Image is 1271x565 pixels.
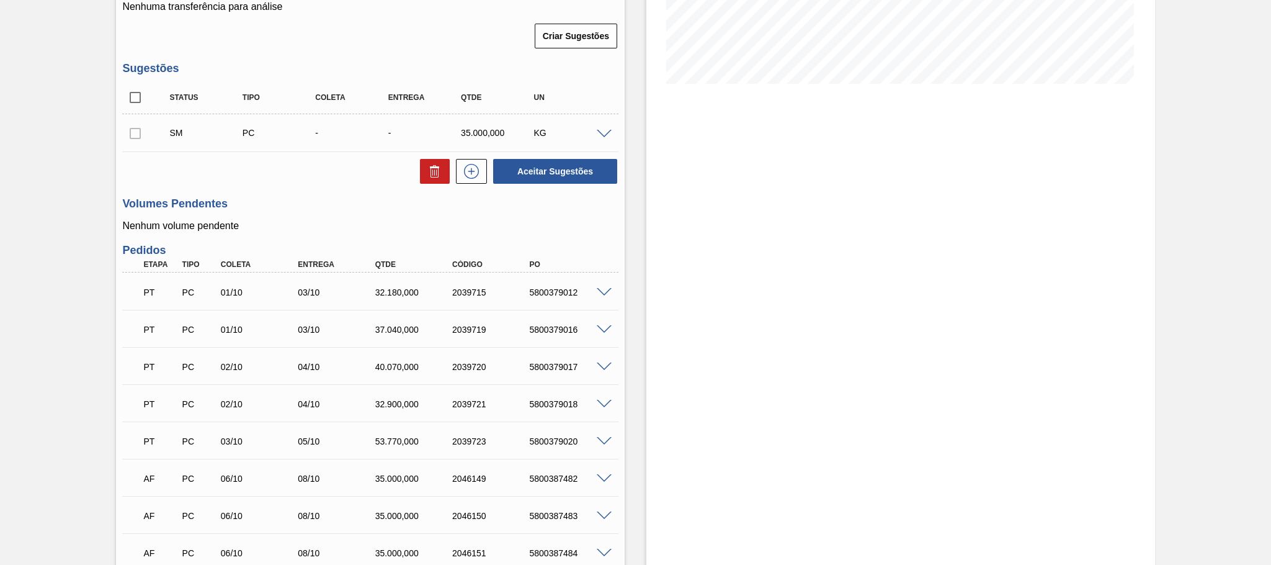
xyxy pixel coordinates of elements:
[239,128,321,138] div: Pedido de Compra
[218,287,305,297] div: 01/10/2025
[218,511,305,521] div: 06/10/2025
[295,511,381,521] div: 08/10/2025
[218,325,305,335] div: 01/10/2025
[179,436,220,446] div: Pedido de Compra
[527,548,613,558] div: 5800387484
[140,316,181,343] div: Pedido em Trânsito
[372,474,459,484] div: 35.000,000
[527,325,613,335] div: 5800379016
[372,511,459,521] div: 35.000,000
[449,474,536,484] div: 2046149
[122,197,618,210] h3: Volumes Pendentes
[295,474,381,484] div: 08/10/2025
[536,22,618,50] div: Criar Sugestões
[143,287,177,297] p: PT
[372,260,459,269] div: Qtde
[295,287,381,297] div: 03/10/2025
[218,474,305,484] div: 06/10/2025
[487,158,618,185] div: Aceitar Sugestões
[372,325,459,335] div: 37.040,000
[143,511,177,521] p: AF
[179,511,220,521] div: Pedido de Compra
[143,399,177,409] p: PT
[449,436,536,446] div: 2039723
[449,260,536,269] div: Código
[218,436,305,446] div: 03/10/2025
[372,399,459,409] div: 32.900,000
[449,511,536,521] div: 2046150
[140,279,181,306] div: Pedido em Trânsito
[531,128,613,138] div: KG
[527,399,613,409] div: 5800379018
[143,436,177,446] p: PT
[449,325,536,335] div: 2039719
[527,287,613,297] div: 5800379012
[295,399,381,409] div: 04/10/2025
[527,511,613,521] div: 5800387483
[372,362,459,372] div: 40.070,000
[312,128,394,138] div: -
[122,1,618,12] p: Nenhuma transferência para análise
[140,353,181,381] div: Pedido em Trânsito
[527,436,613,446] div: 5800379020
[140,502,181,530] div: Aguardando Faturamento
[143,548,177,558] p: AF
[295,436,381,446] div: 05/10/2025
[449,548,536,558] div: 2046151
[218,399,305,409] div: 02/10/2025
[527,474,613,484] div: 5800387482
[458,93,540,102] div: Qtde
[218,362,305,372] div: 02/10/2025
[449,362,536,372] div: 2039720
[531,93,613,102] div: UN
[372,287,459,297] div: 32.180,000
[143,474,177,484] p: AF
[295,362,381,372] div: 04/10/2025
[535,24,617,48] button: Criar Sugestões
[295,260,381,269] div: Entrega
[179,399,220,409] div: Pedido de Compra
[295,548,381,558] div: 08/10/2025
[218,548,305,558] div: 06/10/2025
[140,465,181,492] div: Aguardando Faturamento
[140,260,181,269] div: Etapa
[239,93,321,102] div: Tipo
[450,159,487,184] div: Nova sugestão
[218,260,305,269] div: Coleta
[493,159,617,184] button: Aceitar Sugestões
[140,391,181,418] div: Pedido em Trânsito
[143,362,177,372] p: PT
[179,325,220,335] div: Pedido de Compra
[527,362,613,372] div: 5800379017
[166,128,248,138] div: Sugestão Manual
[458,128,540,138] div: 35.000,000
[295,325,381,335] div: 03/10/2025
[179,474,220,484] div: Pedido de Compra
[449,287,536,297] div: 2039715
[122,220,618,232] p: Nenhum volume pendente
[527,260,613,269] div: PO
[179,548,220,558] div: Pedido de Compra
[166,93,248,102] div: Status
[372,436,459,446] div: 53.770,000
[122,244,618,257] h3: Pedidos
[140,428,181,455] div: Pedido em Trânsito
[312,93,394,102] div: Coleta
[414,159,450,184] div: Excluir Sugestões
[143,325,177,335] p: PT
[122,62,618,75] h3: Sugestões
[179,362,220,372] div: Pedido de Compra
[179,260,220,269] div: Tipo
[179,287,220,297] div: Pedido de Compra
[385,128,467,138] div: -
[372,548,459,558] div: 35.000,000
[449,399,536,409] div: 2039721
[385,93,467,102] div: Entrega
